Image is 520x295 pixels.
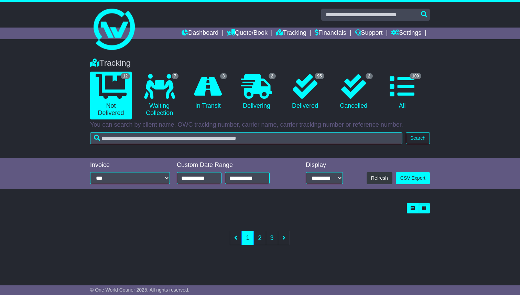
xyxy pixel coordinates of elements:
a: Support [355,28,383,39]
a: Settings [391,28,421,39]
a: 2 Cancelled [333,72,375,112]
div: Display [306,161,343,169]
span: 95 [315,73,324,79]
span: 2 [269,73,276,79]
a: 3 [266,231,278,245]
a: 109 All [381,72,423,112]
a: 1 [241,231,254,245]
div: Invoice [90,161,170,169]
a: 3 In Transit [187,72,229,112]
a: 2 Delivering [236,72,277,112]
div: Custom Date Range [177,161,285,169]
a: Quote/Book [227,28,268,39]
span: 2 [366,73,373,79]
a: Dashboard [182,28,218,39]
button: Refresh [367,172,392,184]
a: 2 [253,231,266,245]
a: 7 Waiting Collection [139,72,180,119]
span: 109 [410,73,421,79]
a: 12 Not Delivered [90,72,132,119]
button: Search [406,132,430,144]
p: You can search by client name, OWC tracking number, carrier name, carrier tracking number or refe... [90,121,430,129]
span: 7 [172,73,179,79]
span: 3 [220,73,227,79]
a: 95 Delivered [284,72,326,112]
span: 12 [121,73,130,79]
span: © One World Courier 2025. All rights reserved. [90,287,189,293]
a: Tracking [276,28,306,39]
div: Tracking [87,58,433,68]
a: CSV Export [396,172,430,184]
a: Financials [315,28,346,39]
